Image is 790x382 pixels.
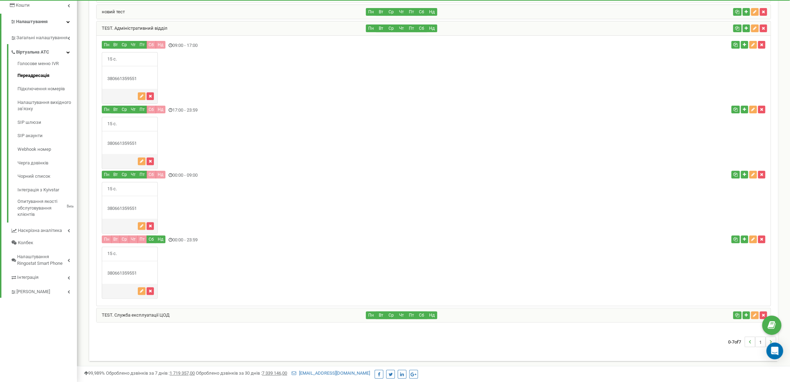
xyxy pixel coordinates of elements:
[84,370,105,376] span: 99,989%
[97,171,546,180] div: 00:00 - 09:00
[10,269,77,284] a: Інтеграція
[17,170,77,183] a: Чорний список
[102,41,112,49] button: Пн
[111,106,120,113] button: Вт
[111,41,120,49] button: Вт
[102,205,157,212] div: 380661359551
[147,41,156,49] button: Сб
[137,235,147,243] button: Пт
[18,227,62,234] span: Наскрізна аналітика
[17,156,77,170] a: Черга дзвінків
[376,24,386,32] button: Вт
[386,24,397,32] button: Ср
[129,235,138,243] button: Чт
[156,106,165,113] button: Нд
[406,24,417,32] button: Пт
[17,143,77,156] a: Webhook номер
[106,370,195,376] span: Оброблено дзвінків за 7 днів :
[16,2,30,8] span: Кошти
[120,235,129,243] button: Ср
[396,24,407,32] button: Чт
[10,284,77,298] a: [PERSON_NAME]
[120,171,129,178] button: Ср
[147,171,156,178] button: Сб
[170,370,195,376] u: 1 719 357,00
[10,44,77,58] a: Віртуальна АТС
[111,235,120,243] button: Вт
[102,117,122,131] span: 15 с.
[97,9,125,14] a: новий тест
[10,237,77,249] a: Колбек
[16,35,67,41] span: Загальні налаштування
[17,129,77,143] a: SIP акаунти
[102,52,122,66] span: 15 с.
[366,24,376,32] button: Пн
[10,30,77,44] a: Загальні налаштування
[427,24,437,32] button: Нд
[102,76,157,82] div: 380661359551
[97,106,546,115] div: 17:00 - 23:59
[386,311,397,319] button: Ср
[17,69,77,83] a: Переадресація
[129,41,138,49] button: Чт
[97,41,546,50] div: 09:00 - 17:00
[427,8,437,16] button: Нд
[102,235,112,243] button: Пн
[728,337,745,347] span: 0-7 7
[17,274,38,281] span: Інтеграція
[129,171,138,178] button: Чт
[18,240,33,246] span: Колбек
[102,106,112,113] button: Пн
[16,289,50,295] span: [PERSON_NAME]
[406,311,417,319] button: Пт
[417,311,427,319] button: Сб
[156,235,165,243] button: Нд
[396,8,407,16] button: Чт
[1,14,77,30] a: Налаштування
[16,19,48,24] span: Налаштування
[366,311,376,319] button: Пн
[97,235,546,245] div: 00:00 - 23:59
[396,311,407,319] button: Чт
[137,106,147,113] button: Пт
[366,8,376,16] button: Пн
[376,8,386,16] button: Вт
[102,171,112,178] button: Пн
[17,61,77,69] a: Голосове меню IVR
[147,235,156,243] button: Сб
[102,247,122,261] span: 15 с.
[755,337,766,347] li: 1
[292,370,370,376] a: [EMAIL_ADDRESS][DOMAIN_NAME]
[102,140,157,147] div: 380661359551
[406,8,417,16] button: Пт
[102,270,157,277] div: 380661359551
[734,339,739,345] span: of
[386,8,397,16] button: Ср
[17,183,77,197] a: Інтеграція з Kyivstar
[137,41,147,49] button: Пт
[102,182,122,196] span: 15 с.
[17,96,77,116] a: Налаштування вихідного зв’язку
[10,249,77,269] a: Налаштування Ringostat Smart Phone
[156,41,165,49] button: Нд
[137,171,147,178] button: Пт
[17,254,67,267] span: Налаштування Ringostat Smart Phone
[111,171,120,178] button: Вт
[16,49,49,56] span: Віртуальна АТС
[120,41,129,49] button: Ср
[766,342,783,359] div: Open Intercom Messenger
[17,116,77,129] a: SIP шлюзи
[417,8,427,16] button: Сб
[97,312,170,318] a: TEST. Служба експлуатації ЦОД
[417,24,427,32] button: Сб
[156,171,165,178] button: Нд
[728,330,776,354] nav: ...
[17,197,77,218] a: Опитування якості обслуговування клієнтівBeta
[376,311,386,319] button: Вт
[10,222,77,237] a: Наскрізна аналітика
[97,26,168,31] a: TEST. Адміністративний відділ
[129,106,138,113] button: Чт
[17,82,77,96] a: Підключення номерів
[196,370,287,376] span: Оброблено дзвінків за 30 днів :
[147,106,156,113] button: Сб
